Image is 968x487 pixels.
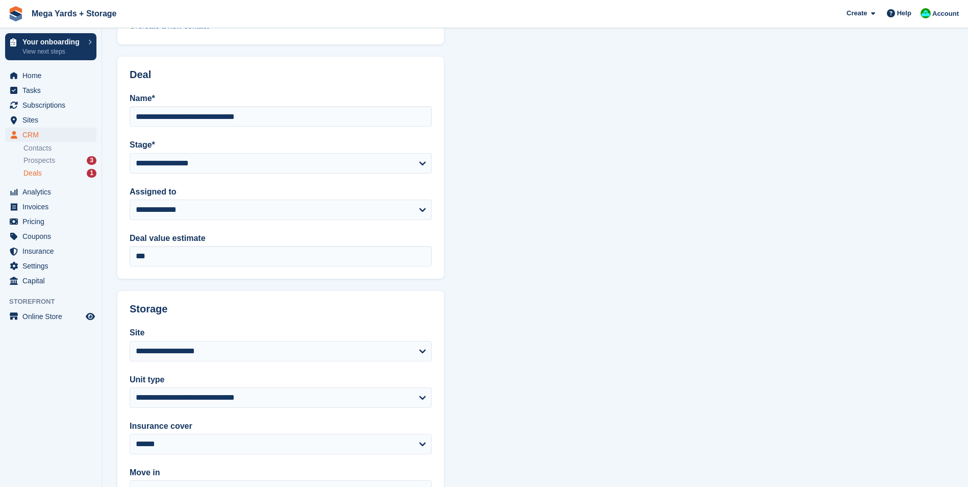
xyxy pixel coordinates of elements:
[5,309,96,324] a: menu
[130,69,432,81] h2: Deal
[130,420,432,432] label: Insurance cover
[5,229,96,243] a: menu
[130,139,432,151] label: Stage*
[22,214,84,229] span: Pricing
[847,8,867,18] span: Create
[5,33,96,60] a: Your onboarding View next steps
[22,47,83,56] p: View next steps
[22,38,83,45] p: Your onboarding
[87,156,96,165] div: 3
[23,155,96,166] a: Prospects 3
[130,467,432,479] label: Move in
[22,200,84,214] span: Invoices
[22,185,84,199] span: Analytics
[22,259,84,273] span: Settings
[5,200,96,214] a: menu
[932,9,959,19] span: Account
[5,185,96,199] a: menu
[130,327,432,339] label: Site
[130,303,432,315] h2: Storage
[22,229,84,243] span: Coupons
[23,156,55,165] span: Prospects
[22,68,84,83] span: Home
[5,83,96,98] a: menu
[22,274,84,288] span: Capital
[22,98,84,112] span: Subscriptions
[28,5,120,22] a: Mega Yards + Storage
[22,309,84,324] span: Online Store
[130,232,432,245] label: Deal value estimate
[22,83,84,98] span: Tasks
[5,244,96,258] a: menu
[22,113,84,127] span: Sites
[9,297,102,307] span: Storefront
[5,128,96,142] a: menu
[130,92,432,105] label: Name*
[130,374,432,386] label: Unit type
[5,274,96,288] a: menu
[921,8,931,18] img: Ben Ainscough
[5,259,96,273] a: menu
[5,214,96,229] a: menu
[23,168,42,178] span: Deals
[5,98,96,112] a: menu
[23,168,96,179] a: Deals 1
[8,6,23,21] img: stora-icon-8386f47178a22dfd0bd8f6a31ec36ba5ce8667c1dd55bd0f319d3a0aa187defe.svg
[5,68,96,83] a: menu
[897,8,911,18] span: Help
[87,169,96,178] div: 1
[22,244,84,258] span: Insurance
[23,143,96,153] a: Contacts
[5,113,96,127] a: menu
[130,186,432,198] label: Assigned to
[22,128,84,142] span: CRM
[84,310,96,323] a: Preview store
